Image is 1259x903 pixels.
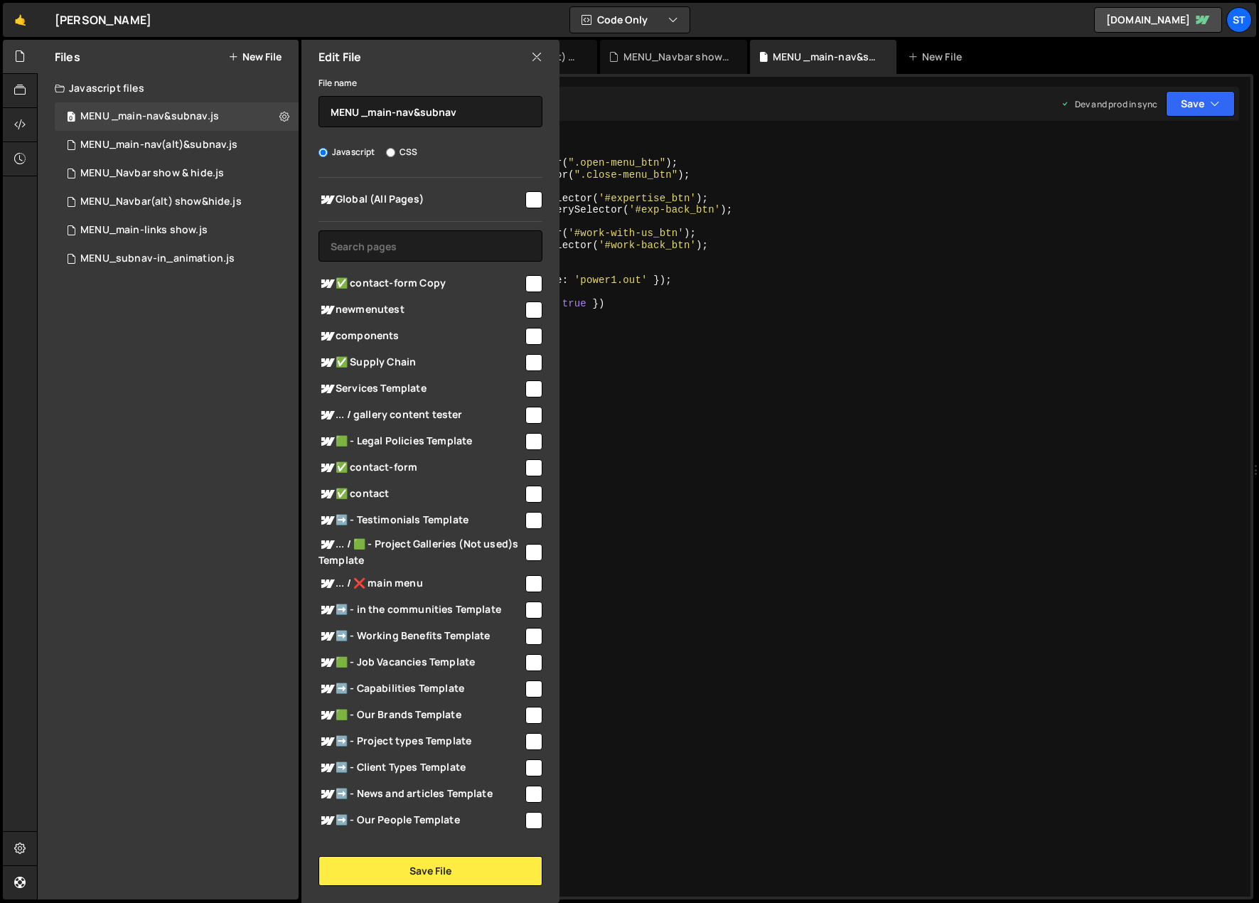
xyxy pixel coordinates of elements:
span: ➡️ - Our People Template [318,812,523,829]
span: Services Template [318,380,523,397]
span: ✅ Supply Chain [318,354,523,371]
input: Javascript [318,148,328,157]
div: MENU _main-nav&subnav.js [773,50,879,64]
span: ➡️ - Project types Template [318,733,523,750]
div: MENU_Navbar(alt) show&hide.js [80,196,242,208]
div: MENU_Navbar show & hide.js [80,167,224,180]
span: 0 [67,112,75,124]
button: Save [1166,91,1235,117]
span: ➡️ - Client Types Template [318,759,523,776]
a: 🤙 [3,3,38,37]
div: MENU_main-links show.js [80,224,208,237]
span: ... / gallery content tester [318,407,523,424]
button: Code Only [570,7,690,33]
h2: Edit File [318,49,361,65]
label: File name [318,76,357,90]
input: Search pages [318,230,542,262]
span: ➡️ - in the communities Template [318,602,523,619]
div: MENU_main-nav(alt)&subnav.js [80,139,237,151]
div: MENU_Navbar show & hide.js [55,159,299,188]
input: CSS [386,148,395,157]
span: ✅ contact-form Copy [318,275,523,292]
h2: Files [55,49,80,65]
button: Save File [318,856,542,886]
div: MENU_Navbar show & hide.js [623,50,730,64]
input: Name [318,96,542,127]
a: [DOMAIN_NAME] [1094,7,1222,33]
span: components [318,328,523,345]
a: St [1226,7,1252,33]
div: 16445/44754.js [55,245,299,273]
span: newmenutest [318,301,523,319]
span: Global (All Pages) [318,191,523,208]
div: MENU _main-nav&subnav.js [55,102,299,131]
span: ➡️ - News and articles Template [318,786,523,803]
label: CSS [386,145,417,159]
div: MENU_main-nav(alt)&subnav.js [55,131,299,159]
span: ➡️ - Testimonials Template [318,512,523,529]
span: ➡️ - Working Benefits Template [318,628,523,645]
div: MENU_Navbar(alt) show&hide.js [55,188,299,216]
span: 🔴 - The Story So Fars Template [318,838,523,855]
span: ➡️ - Capabilities Template [318,680,523,698]
span: ✅ contact-form [318,459,523,476]
span: 🟩 - Our Brands Template [318,707,523,724]
div: Javascript files [38,74,299,102]
div: MENU_subnav-in_animation.js [80,252,235,265]
span: ... / 🟩 - Project Galleries (Not used)s Template [318,536,523,567]
span: ... / ❌ main menu [318,575,523,592]
div: MENU _main-nav&subnav.js [80,110,219,123]
div: Dev and prod in sync [1061,98,1157,110]
div: [PERSON_NAME] [55,11,151,28]
label: Javascript [318,145,375,159]
span: 🟩 - Legal Policies Template [318,433,523,450]
button: New File [228,51,282,63]
span: 🟩 - Job Vacancies Template [318,654,523,671]
div: New File [908,50,968,64]
div: 16445/44745.js [55,216,299,245]
span: ✅ contact [318,486,523,503]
